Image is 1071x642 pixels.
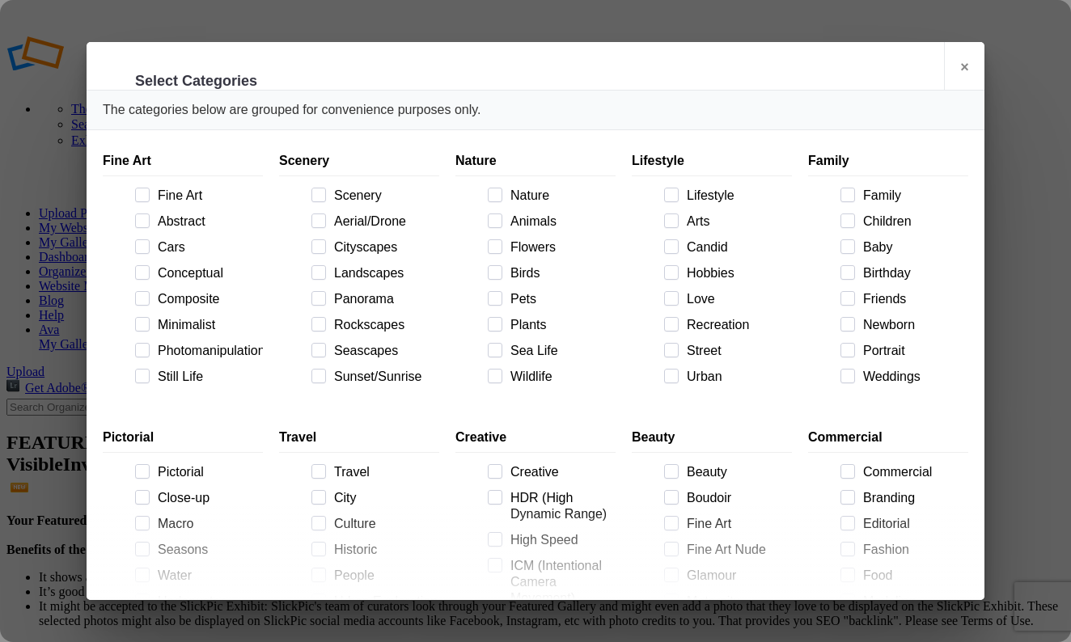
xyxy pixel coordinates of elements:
span: Newborn [857,317,968,333]
li: Select Categories [135,71,257,91]
span: Animals [504,213,616,230]
span: Portrait [857,343,968,359]
span: Photomanipulation [151,343,263,359]
div: Family [808,146,968,176]
span: Seascapes [328,343,439,359]
span: Glamour [680,568,792,584]
span: Abstract [151,213,263,230]
span: Friends [857,291,968,307]
span: Urban Exploration [328,593,439,610]
div: Fine Art [103,146,263,176]
div: Beauty [632,423,792,453]
div: Commercial [808,423,968,453]
span: Conceptual [151,265,263,281]
span: Still Life [151,369,263,385]
span: Birds [504,265,616,281]
span: Urban [680,369,792,385]
span: Fine Art [680,516,792,532]
span: Boudoir [680,490,792,506]
span: Sunset/Sunrise [328,369,439,385]
span: Beauty [680,464,792,480]
span: City [328,490,439,506]
span: Rockscapes [328,317,439,333]
span: Street [680,343,792,359]
span: Cars [151,239,263,256]
span: Maternity [680,593,792,610]
span: Cityscapes [328,239,439,256]
span: Lifestyle [680,188,792,204]
span: Love [680,291,792,307]
span: Creative [504,464,616,480]
span: Flowers [504,239,616,256]
span: Recreation [680,317,792,333]
span: Weddings [857,369,968,385]
span: Children [857,213,968,230]
span: Seasons [151,542,263,558]
div: Creative [455,423,616,453]
div: Scenery [279,146,439,176]
span: Composite [151,291,263,307]
span: Fine Art [151,188,263,204]
span: Historic [328,542,439,558]
span: Family [857,188,968,204]
span: Aerial/Drone [328,213,439,230]
span: People [328,568,439,584]
span: Landscapes [328,265,439,281]
span: Culture [328,516,439,532]
span: Minimalist [151,317,263,333]
span: High Speed [504,532,616,548]
span: Birthday [857,265,968,281]
span: Branding [857,490,968,506]
span: ICM (Intentional Camera Movement) [504,558,616,606]
a: × [944,42,984,91]
span: Wildlife [504,369,616,385]
span: Sea Life [504,343,616,359]
div: Pictorial [103,423,263,453]
span: Nature [504,188,616,204]
span: Panorama [328,291,439,307]
span: Candid [680,239,792,256]
span: Fine Art Nude [680,542,792,558]
div: Travel [279,423,439,453]
span: Pets [504,291,616,307]
span: HDR (High Dynamic Range) [504,490,616,522]
span: Food [857,568,968,584]
span: Baby [857,239,968,256]
span: Commercial [857,464,968,480]
div: The categories below are grouped for convenience purposes only. [87,91,984,130]
span: Pictorial [151,464,263,480]
span: Close-up [151,490,263,506]
span: Underwater [151,593,263,610]
span: Modeling [857,593,968,610]
span: Hobbies [680,265,792,281]
span: Water [151,568,263,584]
span: Plants [504,317,616,333]
span: Macro [151,516,263,532]
span: Scenery [328,188,439,204]
span: Travel [328,464,439,480]
div: Nature [455,146,616,176]
span: Fashion [857,542,968,558]
span: Arts [680,213,792,230]
span: Editorial [857,516,968,532]
div: Lifestyle [632,146,792,176]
